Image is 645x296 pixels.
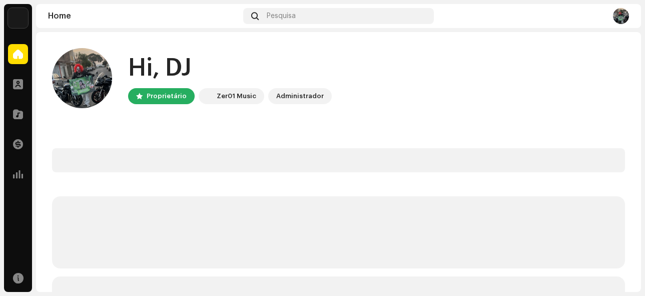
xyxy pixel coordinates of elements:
[52,48,112,108] img: 634b5914-14fd-426d-a882-cc1c636c1ed1
[267,12,296,20] span: Pesquisa
[128,52,332,84] div: Hi, DJ
[217,90,256,102] div: Zer01 Music
[8,8,28,28] img: cd9a510e-9375-452c-b98b-71401b54d8f9
[147,90,187,102] div: Proprietário
[201,90,213,102] img: cd9a510e-9375-452c-b98b-71401b54d8f9
[613,8,629,24] img: 634b5914-14fd-426d-a882-cc1c636c1ed1
[276,90,324,102] div: Administrador
[48,12,239,20] div: Home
